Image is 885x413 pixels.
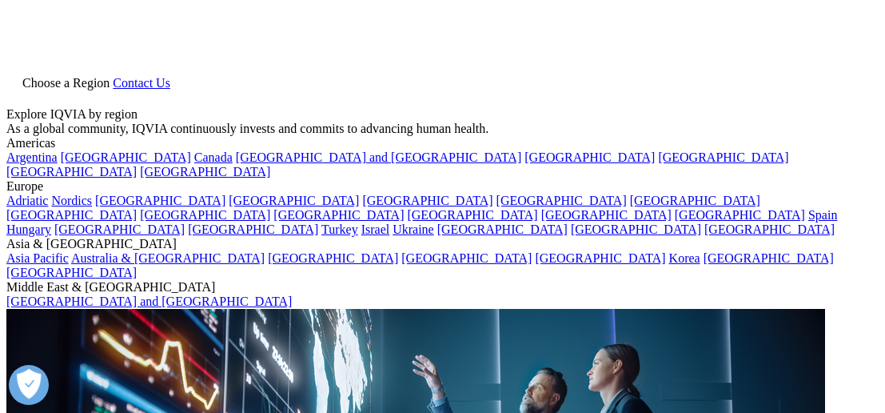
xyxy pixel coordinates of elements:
[6,237,879,251] div: Asia & [GEOGRAPHIC_DATA]
[630,194,760,207] a: [GEOGRAPHIC_DATA]
[437,223,568,236] a: [GEOGRAPHIC_DATA]
[61,150,191,164] a: [GEOGRAPHIC_DATA]
[6,194,48,207] a: Adriatic
[6,165,137,178] a: [GEOGRAPHIC_DATA]
[6,295,292,308] a: [GEOGRAPHIC_DATA] and [GEOGRAPHIC_DATA]
[9,365,49,405] button: Open Preferences
[54,223,185,236] a: [GEOGRAPHIC_DATA]
[6,266,137,279] a: [GEOGRAPHIC_DATA]
[140,208,270,222] a: [GEOGRAPHIC_DATA]
[541,208,672,222] a: [GEOGRAPHIC_DATA]
[535,251,665,265] a: [GEOGRAPHIC_DATA]
[6,251,69,265] a: Asia Pacific
[704,251,834,265] a: [GEOGRAPHIC_DATA]
[236,150,521,164] a: [GEOGRAPHIC_DATA] and [GEOGRAPHIC_DATA]
[273,208,404,222] a: [GEOGRAPHIC_DATA]
[188,223,318,236] a: [GEOGRAPHIC_DATA]
[71,251,265,265] a: Australia & [GEOGRAPHIC_DATA]
[6,208,137,222] a: [GEOGRAPHIC_DATA]
[22,76,110,90] span: Choose a Region
[321,223,358,236] a: Turkey
[658,150,788,164] a: [GEOGRAPHIC_DATA]
[229,194,359,207] a: [GEOGRAPHIC_DATA]
[401,251,532,265] a: [GEOGRAPHIC_DATA]
[6,223,51,236] a: Hungary
[361,223,390,236] a: Israel
[51,194,92,207] a: Nordics
[6,122,879,136] div: As a global community, IQVIA continuously invests and commits to advancing human health.
[704,223,835,236] a: [GEOGRAPHIC_DATA]
[669,251,700,265] a: Korea
[6,150,58,164] a: Argentina
[407,208,537,222] a: [GEOGRAPHIC_DATA]
[496,194,627,207] a: [GEOGRAPHIC_DATA]
[6,107,879,122] div: Explore IQVIA by region
[6,179,879,194] div: Europe
[6,136,879,150] div: Americas
[675,208,805,222] a: [GEOGRAPHIC_DATA]
[808,208,837,222] a: Spain
[95,194,225,207] a: [GEOGRAPHIC_DATA]
[268,251,398,265] a: [GEOGRAPHIC_DATA]
[194,150,233,164] a: Canada
[113,76,170,90] a: Contact Us
[571,223,701,236] a: [GEOGRAPHIC_DATA]
[6,280,879,295] div: Middle East & [GEOGRAPHIC_DATA]
[362,194,492,207] a: [GEOGRAPHIC_DATA]
[140,165,270,178] a: [GEOGRAPHIC_DATA]
[524,150,655,164] a: [GEOGRAPHIC_DATA]
[393,223,434,236] a: Ukraine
